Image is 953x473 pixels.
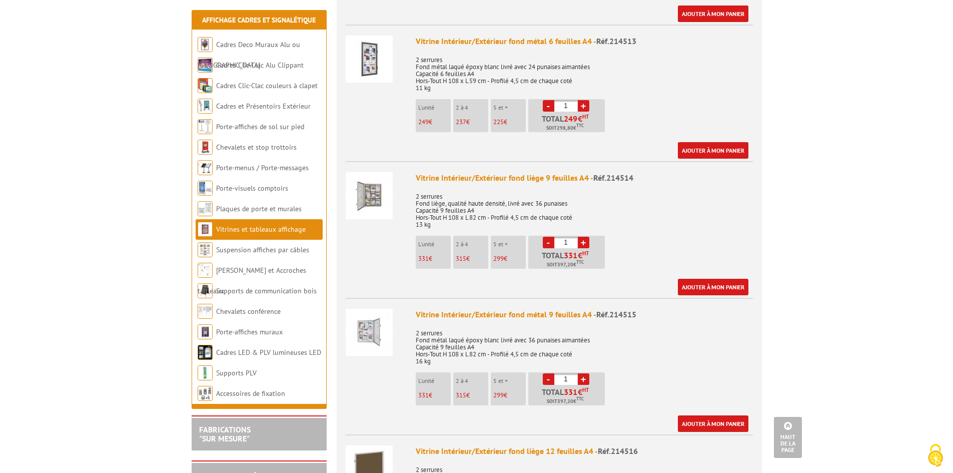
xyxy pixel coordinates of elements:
[546,124,584,132] span: Soit €
[564,251,578,259] span: 331
[493,255,526,262] p: €
[582,113,589,120] sup: HT
[547,261,584,269] span: Soit €
[416,309,753,320] div: Vitrine Intérieur/Extérieur fond métal 9 feuilles A4 -
[531,115,605,132] p: Total
[543,237,554,248] a: -
[198,181,213,196] img: Porte-visuels comptoirs
[198,140,213,155] img: Chevalets et stop trottoirs
[418,255,451,262] p: €
[416,36,753,47] div: Vitrine Intérieur/Extérieur fond métal 6 feuilles A4 -
[493,104,526,111] p: 5 et +
[774,417,802,458] a: Haut de la page
[578,251,582,259] span: €
[216,184,288,193] a: Porte-visuels comptoirs
[346,309,393,356] img: Vitrine Intérieur/Extérieur fond métal 9 feuilles A4
[216,163,309,172] a: Porte-menus / Porte-messages
[678,279,748,295] a: Ajouter à mon panier
[198,345,213,360] img: Cadres LED & PLV lumineuses LED
[578,237,589,248] a: +
[531,251,605,269] p: Total
[216,61,304,70] a: Cadres Clic-Clac Alu Clippant
[416,445,753,457] div: Vitrine Intérieur/Extérieur fond liège 12 feuilles A4 -
[418,254,429,263] span: 331
[564,388,578,396] span: 331
[543,373,554,385] a: -
[198,78,213,93] img: Cadres Clic-Clac couleurs à clapet
[416,50,753,92] p: 2 serrures Fond métal laqué époxy blanc livré avec 24 punaises aimantées Capacité 6 feuilles A4 H...
[582,386,589,393] sup: HT
[456,255,488,262] p: €
[198,37,213,52] img: Cadres Deco Muraux Alu ou Bois
[456,392,488,399] p: €
[456,104,488,111] p: 2 à 4
[456,119,488,126] p: €
[418,119,451,126] p: €
[576,259,584,265] sup: TTC
[493,254,504,263] span: 299
[346,36,393,83] img: Vitrine Intérieur/Extérieur fond métal 6 feuilles A4
[456,241,488,248] p: 2 à 4
[918,439,953,473] button: Cookies (fenêtre modale)
[578,388,582,396] span: €
[418,104,451,111] p: L'unité
[557,397,573,405] span: 397,20
[923,443,948,468] img: Cookies (fenêtre modale)
[557,261,573,269] span: 397,20
[416,172,753,184] div: Vitrine Intérieur/Extérieur fond liège 9 feuilles A4 -
[198,263,213,278] img: Cimaises et Accroches tableaux
[198,365,213,380] img: Supports PLV
[418,118,429,126] span: 249
[493,377,526,384] p: 5 et +
[578,373,589,385] a: +
[416,323,753,365] p: 2 serrures Fond métal laqué époxy blanc livré avec 36 punaises aimantées Capacité 9 feuilles A4 H...
[216,286,317,295] a: Supports de communication bois
[216,143,297,152] a: Chevalets et stop trottoirs
[198,266,306,295] a: [PERSON_NAME] et Accroches tableaux
[198,242,213,257] img: Suspension affiches par câbles
[678,6,748,22] a: Ajouter à mon panier
[596,36,636,46] span: Réf.214513
[493,241,526,248] p: 5 et +
[198,99,213,114] img: Cadres et Présentoirs Extérieur
[582,250,589,257] sup: HT
[198,324,213,339] img: Porte-affiches muraux
[216,225,306,234] a: Vitrines et tableaux affichage
[564,115,578,123] span: 249
[216,122,304,131] a: Porte-affiches de sol sur pied
[416,186,753,228] p: 2 serrures Fond liège, qualité haute densité, livré avec 36 punaises Capacité 9 feuilles A4 Hors-...
[198,222,213,237] img: Vitrines et tableaux affichage
[493,391,504,399] span: 299
[547,397,584,405] span: Soit €
[493,119,526,126] p: €
[598,446,638,456] span: Réf.214516
[346,172,393,219] img: Vitrine Intérieur/Extérieur fond liège 9 feuilles A4
[198,304,213,319] img: Chevalets conférence
[216,245,309,254] a: Suspension affiches par câbles
[198,160,213,175] img: Porte-menus / Porte-messages
[418,377,451,384] p: L'unité
[216,81,318,90] a: Cadres Clic-Clac couleurs à clapet
[596,309,636,319] span: Réf.214515
[199,424,251,443] a: FABRICATIONS"Sur Mesure"
[543,100,554,112] a: -
[578,100,589,112] a: +
[198,386,213,401] img: Accessoires de fixation
[456,254,466,263] span: 315
[456,118,466,126] span: 237
[216,348,321,357] a: Cadres LED & PLV lumineuses LED
[202,16,316,25] a: Affichage Cadres et Signalétique
[216,368,257,377] a: Supports PLV
[418,241,451,248] p: L'unité
[456,377,488,384] p: 2 à 4
[531,388,605,405] p: Total
[198,40,300,70] a: Cadres Deco Muraux Alu ou [GEOGRAPHIC_DATA]
[576,123,584,128] sup: TTC
[678,142,748,159] a: Ajouter à mon panier
[578,115,582,123] span: €
[216,204,302,213] a: Plaques de porte et murales
[493,118,504,126] span: 225
[216,389,285,398] a: Accessoires de fixation
[456,391,466,399] span: 315
[557,124,573,132] span: 298,80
